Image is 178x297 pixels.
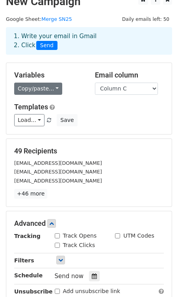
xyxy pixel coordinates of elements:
div: Tiện ích trò chuyện [139,259,178,297]
a: Load... [14,114,44,126]
a: Copy/paste... [14,83,62,95]
a: Templates [14,103,48,111]
h5: Email column [95,71,164,79]
h5: 49 Recipients [14,147,164,155]
div: 1. Write your email in Gmail 2. Click [8,32,170,50]
label: Add unsubscribe link [63,287,121,295]
label: Track Clicks [63,241,95,249]
strong: Tracking [14,233,41,239]
small: [EMAIL_ADDRESS][DOMAIN_NAME] [14,160,102,166]
h5: Variables [14,71,83,79]
small: [EMAIL_ADDRESS][DOMAIN_NAME] [14,169,102,175]
button: Save [57,114,77,126]
small: [EMAIL_ADDRESS][DOMAIN_NAME] [14,178,102,184]
label: UTM Codes [123,232,154,240]
a: +46 more [14,189,47,199]
a: Daily emails left: 50 [119,16,172,22]
strong: Filters [14,257,34,264]
strong: Schedule [14,272,43,279]
a: Merge SN25 [41,16,72,22]
h5: Advanced [14,219,164,228]
span: Send now [55,273,84,280]
span: Send [36,41,57,50]
label: Track Opens [63,232,97,240]
small: Google Sheet: [6,16,72,22]
span: Daily emails left: 50 [119,15,172,24]
iframe: Chat Widget [139,259,178,297]
strong: Unsubscribe [14,288,53,295]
